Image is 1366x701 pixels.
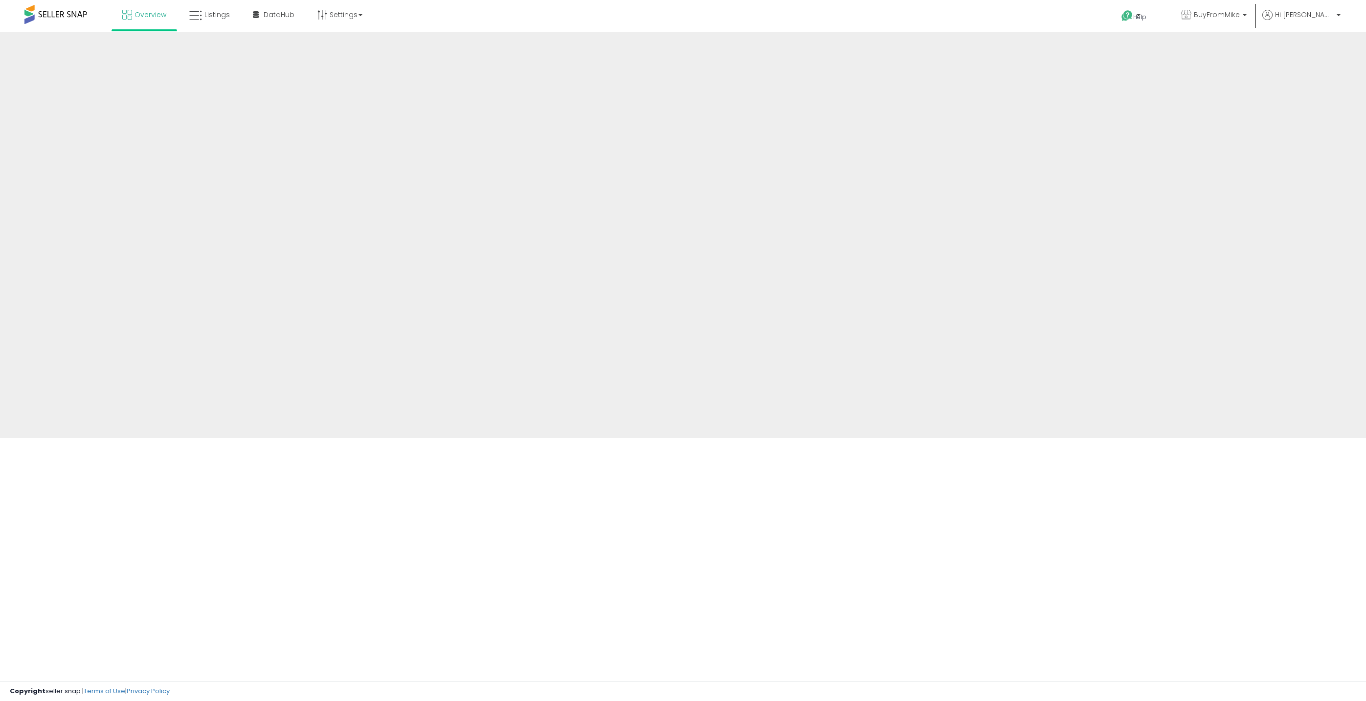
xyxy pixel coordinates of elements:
[204,10,230,20] span: Listings
[1262,10,1341,32] a: Hi [PERSON_NAME]
[1121,10,1133,22] i: Get Help
[1194,10,1240,20] span: BuyFromMike
[264,10,294,20] span: DataHub
[1133,13,1146,21] span: Help
[1114,2,1165,32] a: Help
[134,10,166,20] span: Overview
[1275,10,1334,20] span: Hi [PERSON_NAME]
